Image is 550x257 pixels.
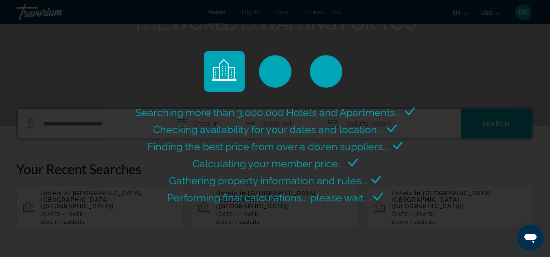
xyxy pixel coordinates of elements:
[169,175,367,187] span: Gathering property information and rules...
[136,106,401,119] span: Searching more than 3,000,000 Hotels and Apartments...
[517,225,543,251] iframe: Button to launch messaging window
[153,123,383,136] span: Checking availability for your dates and location...
[147,140,389,153] span: Finding the best price from over a dozen suppliers...
[167,192,369,204] span: Performing final calculations... please wait...
[193,158,344,170] span: Calculating your member price...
